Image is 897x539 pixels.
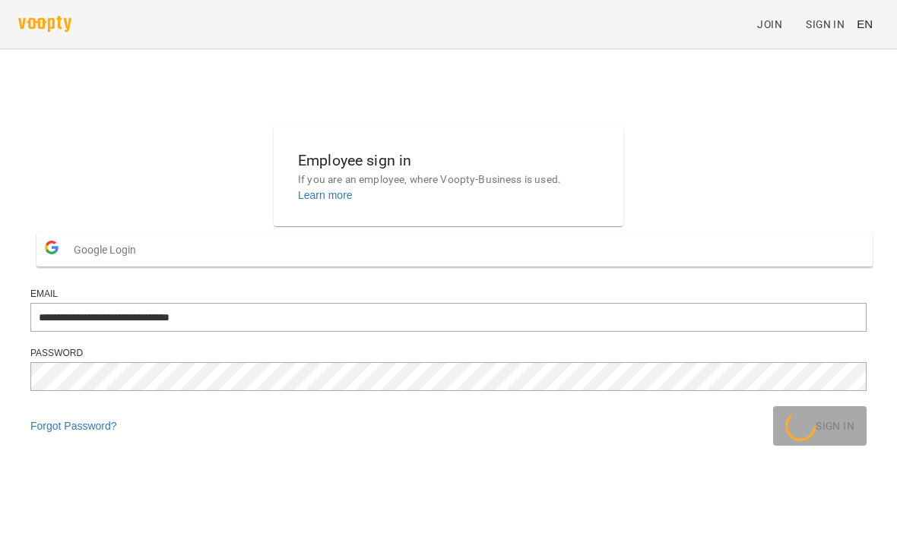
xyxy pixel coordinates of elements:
span: Sign In [806,15,845,33]
button: EN [851,10,879,38]
span: Join [757,15,782,33]
button: Google Login [36,232,873,266]
a: Forgot Password? [30,420,117,432]
a: Join [751,11,800,38]
a: Learn more [298,189,353,201]
div: Password [30,347,867,360]
span: Google Login [74,235,144,265]
img: voopty.png [18,16,71,32]
div: Email [30,288,867,301]
button: Employee sign inIf you are an employee, where Voopty-Business is used.Learn more [286,137,611,215]
p: If you are an employee, where Voopty-Business is used. [298,172,599,188]
a: Sign In [800,11,851,38]
h6: Employee sign in [298,149,599,172]
span: EN [857,16,873,32]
